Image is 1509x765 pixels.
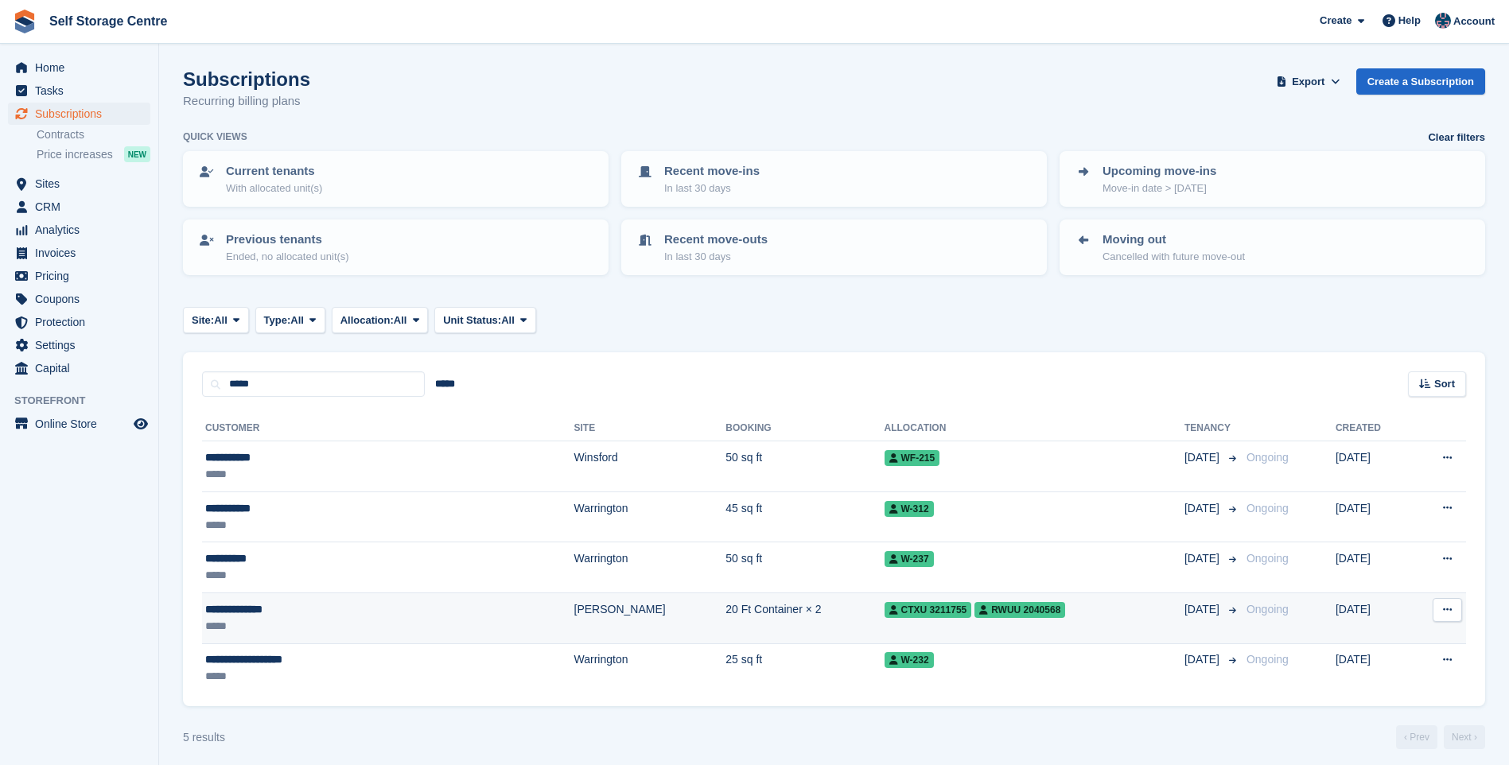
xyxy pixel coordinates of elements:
p: Move-in date > [DATE] [1103,181,1216,196]
p: In last 30 days [664,249,768,265]
a: Create a Subscription [1356,68,1485,95]
a: menu [8,242,150,264]
nav: Page [1393,725,1488,749]
button: Allocation: All [332,307,429,333]
a: Previous tenants Ended, no allocated unit(s) [185,221,607,274]
a: menu [8,219,150,241]
a: Contracts [37,127,150,142]
p: Recent move-ins [664,162,760,181]
p: Cancelled with future move-out [1103,249,1245,265]
a: Price increases NEW [37,146,150,163]
span: Coupons [35,288,130,310]
th: Site [574,416,726,441]
a: menu [8,413,150,435]
td: 20 Ft Container × 2 [725,592,884,643]
span: Analytics [35,219,130,241]
p: Recurring billing plans [183,92,310,111]
span: Storefront [14,393,158,409]
a: menu [8,265,150,287]
span: Create [1320,13,1351,29]
a: Previous [1396,725,1437,749]
p: Moving out [1103,231,1245,249]
td: [DATE] [1336,643,1411,693]
span: Subscriptions [35,103,130,125]
a: Recent move-outs In last 30 days [623,221,1045,274]
span: Home [35,56,130,79]
button: Site: All [183,307,249,333]
img: stora-icon-8386f47178a22dfd0bd8f6a31ec36ba5ce8667c1dd55bd0f319d3a0aa187defe.svg [13,10,37,33]
a: Preview store [131,414,150,433]
span: Ongoing [1246,502,1289,515]
td: Warrington [574,643,726,693]
span: Protection [35,311,130,333]
a: Next [1444,725,1485,749]
td: 50 sq ft [725,542,884,593]
a: Self Storage Centre [43,8,173,34]
span: All [394,313,407,328]
span: [DATE] [1184,449,1223,466]
span: Help [1398,13,1421,29]
th: Allocation [885,416,1184,441]
span: Price increases [37,147,113,162]
td: 25 sq ft [725,643,884,693]
button: Unit Status: All [434,307,535,333]
h6: Quick views [183,130,247,144]
span: [DATE] [1184,550,1223,567]
p: Recent move-outs [664,231,768,249]
th: Tenancy [1184,416,1240,441]
span: [DATE] [1184,500,1223,517]
td: [PERSON_NAME] [574,592,726,643]
td: [DATE] [1336,592,1411,643]
span: Sites [35,173,130,195]
span: [DATE] [1184,651,1223,668]
a: menu [8,288,150,310]
span: RWUU 2040568 [974,602,1065,618]
p: In last 30 days [664,181,760,196]
td: [DATE] [1336,542,1411,593]
h1: Subscriptions [183,68,310,90]
td: Winsford [574,441,726,492]
div: NEW [124,146,150,162]
span: CRM [35,196,130,218]
td: [DATE] [1336,491,1411,542]
button: Export [1274,68,1344,95]
span: Site: [192,313,214,328]
span: All [214,313,228,328]
div: 5 results [183,729,225,746]
span: WF-215 [885,450,940,466]
span: Ongoing [1246,451,1289,464]
a: Moving out Cancelled with future move-out [1061,221,1484,274]
td: Warrington [574,542,726,593]
span: Capital [35,357,130,379]
button: Type: All [255,307,325,333]
th: Created [1336,416,1411,441]
span: All [290,313,304,328]
span: Settings [35,334,130,356]
p: With allocated unit(s) [226,181,322,196]
span: Invoices [35,242,130,264]
span: W-232 [885,652,934,668]
th: Booking [725,416,884,441]
span: Online Store [35,413,130,435]
a: menu [8,334,150,356]
td: 45 sq ft [725,491,884,542]
span: Unit Status: [443,313,501,328]
td: Warrington [574,491,726,542]
p: Current tenants [226,162,322,181]
a: Recent move-ins In last 30 days [623,153,1045,205]
span: Tasks [35,80,130,102]
span: Allocation: [340,313,394,328]
a: menu [8,357,150,379]
td: 50 sq ft [725,441,884,492]
p: Upcoming move-ins [1103,162,1216,181]
span: All [501,313,515,328]
th: Customer [202,416,574,441]
span: Ongoing [1246,603,1289,615]
span: Export [1292,74,1324,90]
p: Ended, no allocated unit(s) [226,249,349,265]
img: Clair Cole [1435,13,1451,29]
span: Sort [1434,376,1455,392]
span: Ongoing [1246,653,1289,666]
a: menu [8,311,150,333]
a: menu [8,56,150,79]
